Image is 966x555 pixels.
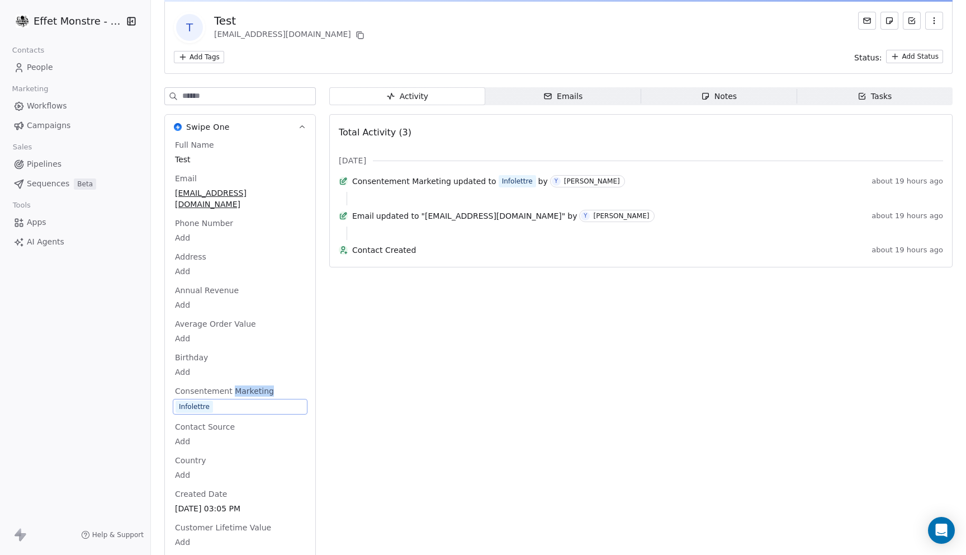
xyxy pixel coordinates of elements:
[179,401,210,412] div: Infolettre
[352,210,374,222] span: Email
[872,177,943,186] span: about 19 hours ago
[173,139,216,150] span: Full Name
[567,210,577,222] span: by
[701,91,737,102] div: Notes
[352,244,867,256] span: Contact Created
[175,187,305,210] span: [EMAIL_ADDRESS][DOMAIN_NAME]
[81,530,144,539] a: Help & Support
[74,178,96,190] span: Beta
[175,154,305,165] span: Test
[175,299,305,311] span: Add
[9,116,141,135] a: Campaigns
[872,246,943,255] span: about 19 hours ago
[175,232,305,243] span: Add
[175,366,305,378] span: Add
[453,176,496,187] span: updated to
[186,121,230,133] span: Swipe One
[9,213,141,232] a: Apps
[593,212,649,220] div: [PERSON_NAME]
[175,333,305,344] span: Add
[584,211,587,220] div: Y
[214,13,367,29] div: Test
[564,177,620,185] div: [PERSON_NAME]
[175,537,305,548] span: Add
[27,178,69,190] span: Sequences
[174,123,182,131] img: Swipe One
[422,210,566,222] span: "[EMAIL_ADDRESS][DOMAIN_NAME]"
[339,155,366,166] span: [DATE]
[376,210,419,222] span: updated to
[543,91,583,102] div: Emails
[16,15,29,28] img: 97485486_3081046785289558_2010905861240651776_n.png
[886,50,943,63] button: Add Status
[173,352,210,363] span: Birthday
[175,503,305,514] span: [DATE] 03:05 PM
[854,52,882,63] span: Status:
[8,139,37,156] span: Sales
[858,91,892,102] div: Tasks
[9,155,141,173] a: Pipelines
[214,29,367,42] div: [EMAIL_ADDRESS][DOMAIN_NAME]
[7,42,49,59] span: Contacts
[175,266,305,277] span: Add
[174,51,224,63] button: Add Tags
[165,115,315,139] button: Swipe OneSwipe One
[9,233,141,251] a: AI Agents
[27,100,67,112] span: Workflows
[538,176,548,187] span: by
[173,522,273,533] span: Customer Lifetime Value
[7,81,53,97] span: Marketing
[339,127,411,138] span: Total Activity (3)
[555,177,558,186] div: Y
[173,385,276,397] span: Consentement Marketing
[502,176,533,187] div: Infolettre
[27,158,61,170] span: Pipelines
[13,12,119,31] button: Effet Monstre - Test
[173,218,235,229] span: Phone Number
[352,176,451,187] span: Consentement Marketing
[173,421,237,432] span: Contact Source
[176,14,203,41] span: T
[173,285,241,296] span: Annual Revenue
[175,469,305,481] span: Add
[173,251,209,262] span: Address
[8,197,35,214] span: Tools
[173,488,229,500] span: Created Date
[27,62,53,73] span: People
[9,97,141,115] a: Workflows
[175,436,305,447] span: Add
[34,14,123,29] span: Effet Monstre - Test
[9,175,141,193] a: SequencesBeta
[9,58,141,77] a: People
[27,120,70,131] span: Campaigns
[27,236,64,248] span: AI Agents
[92,530,144,539] span: Help & Support
[173,318,258,330] span: Average Order Value
[173,173,199,184] span: Email
[173,455,209,466] span: Country
[928,517,955,544] div: Open Intercom Messenger
[27,217,46,228] span: Apps
[872,211,943,220] span: about 19 hours ago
